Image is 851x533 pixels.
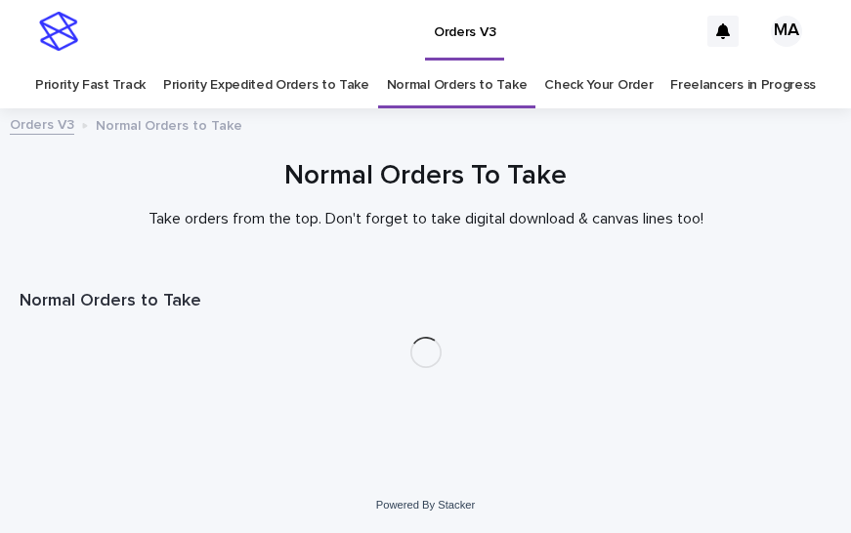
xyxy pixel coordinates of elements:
[96,113,242,135] p: Normal Orders to Take
[387,62,528,108] a: Normal Orders to Take
[35,62,146,108] a: Priority Fast Track
[163,62,369,108] a: Priority Expedited Orders to Take
[376,499,475,511] a: Powered By Stacker
[20,290,831,313] h1: Normal Orders to Take
[771,16,802,47] div: MA
[670,62,816,108] a: Freelancers in Progress
[10,112,74,135] a: Orders V3
[20,158,831,194] h1: Normal Orders To Take
[35,210,817,228] p: Take orders from the top. Don't forget to take digital download & canvas lines too!
[544,62,653,108] a: Check Your Order
[39,12,78,51] img: stacker-logo-s-only.png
